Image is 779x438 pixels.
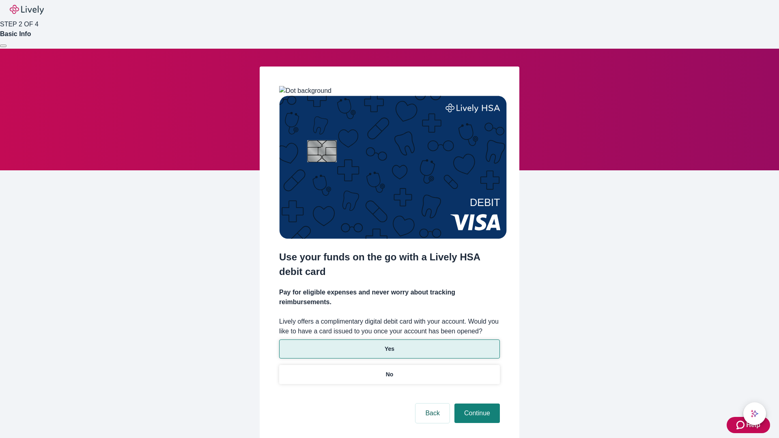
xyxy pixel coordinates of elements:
[279,317,500,336] label: Lively offers a complimentary digital debit card with your account. Would you like to have a card...
[454,404,500,423] button: Continue
[279,365,500,384] button: No
[279,250,500,279] h2: Use your funds on the go with a Lively HSA debit card
[279,86,331,96] img: Dot background
[727,417,770,433] button: Zendesk support iconHelp
[386,370,394,379] p: No
[736,420,746,430] svg: Zendesk support icon
[415,404,450,423] button: Back
[746,420,760,430] span: Help
[10,5,44,15] img: Lively
[279,288,500,307] h4: Pay for eligible expenses and never worry about tracking reimbursements.
[385,345,394,353] p: Yes
[279,96,507,239] img: Debit card
[743,402,766,425] button: chat
[279,339,500,359] button: Yes
[751,410,759,418] svg: Lively AI Assistant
